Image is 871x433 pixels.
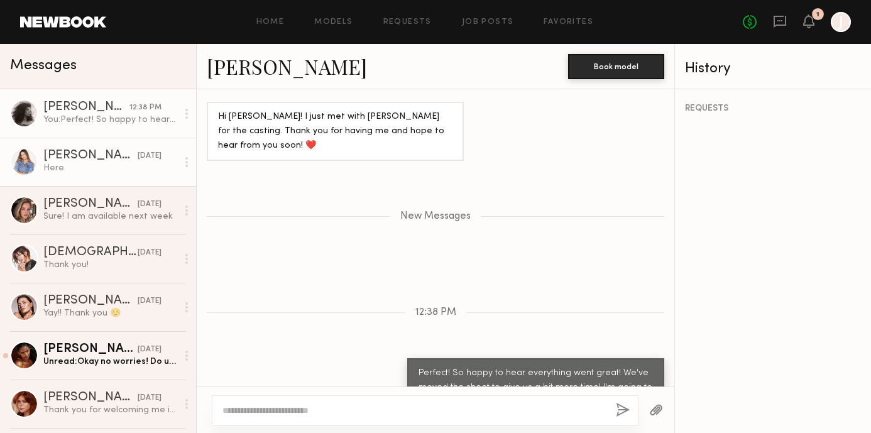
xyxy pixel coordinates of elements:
div: Thank you for welcoming me in [DATE]! I hope to hear from you soon 💞 [43,404,177,416]
span: New Messages [400,211,471,222]
div: [DEMOGRAPHIC_DATA][PERSON_NAME] [43,246,138,259]
div: 12:38 PM [129,102,162,114]
a: Models [314,18,353,26]
div: [PERSON_NAME] [43,392,138,404]
div: History [685,62,861,76]
div: [PERSON_NAME] [43,101,129,114]
a: Requests [383,18,432,26]
div: Perfect! So happy to hear everything went great! We've moved the shoot to give us a bit more time... [419,366,653,424]
div: 1 [816,11,819,18]
div: Hi [PERSON_NAME]! I just met with [PERSON_NAME] for the casting. Thank you for having me and hope... [218,110,452,153]
div: [PERSON_NAME] [43,343,138,356]
a: Book model [568,60,664,71]
span: Messages [10,58,77,73]
div: [DATE] [138,150,162,162]
div: Sure! I am available next week [43,211,177,222]
div: [PERSON_NAME] [43,198,138,211]
div: REQUESTS [685,104,861,113]
div: Here [43,162,177,174]
div: [PERSON_NAME] [43,150,138,162]
span: 12:38 PM [415,307,456,318]
a: Favorites [544,18,593,26]
div: [PERSON_NAME] [43,295,138,307]
a: Job Posts [462,18,514,26]
a: Home [256,18,285,26]
div: [DATE] [138,199,162,211]
div: Unread: Okay no worries! Do u have any possible dates? [43,356,177,368]
div: [DATE] [138,392,162,404]
div: [DATE] [138,344,162,356]
div: [DATE] [138,295,162,307]
button: Book model [568,54,664,79]
a: [PERSON_NAME] [207,53,367,80]
div: Yay!! Thank you ☺️ [43,307,177,319]
div: You: Perfect! So happy to hear everything went great! We've moved the shoot to give us a bit more... [43,114,177,126]
a: J [831,12,851,32]
div: Thank you! [43,259,177,271]
div: [DATE] [138,247,162,259]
